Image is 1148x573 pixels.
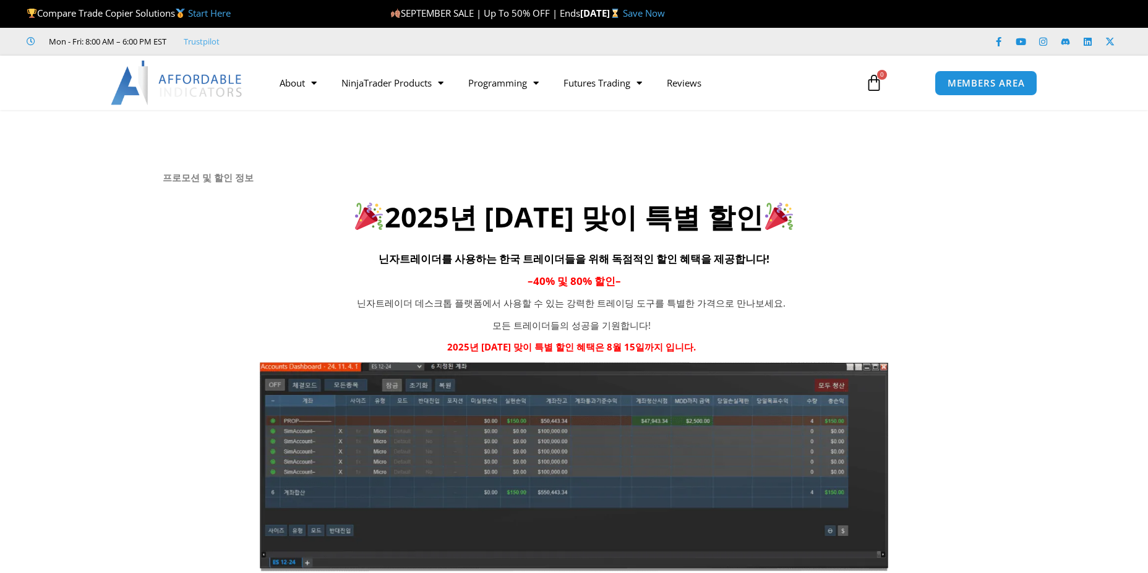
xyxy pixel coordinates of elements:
[188,7,231,19] a: Start Here
[580,7,623,19] strong: [DATE]
[163,199,985,236] h2: 2025년 [DATE] 맞이 특별 할인
[391,9,400,18] img: 🍂
[765,202,793,230] img: 🎉
[27,7,231,19] span: Compare Trade Copier Solutions
[184,34,220,49] a: Trustpilot
[163,172,985,184] h6: 프로모션 및 할인 정보
[257,360,891,572] img: KoreanTranslation | Affordable Indicators – NinjaTrader
[267,69,329,97] a: About
[533,274,615,288] span: 40% 및 80% 할인
[610,9,620,18] img: ⌛
[847,65,901,101] a: 0
[528,274,533,288] span: –
[355,202,383,230] img: 🎉
[46,34,166,49] span: Mon - Fri: 8:00 AM – 6:00 PM EST
[379,252,769,266] span: 닌자트레이더를 사용하는 한국 트레이더들을 위해 독점적인 할인 혜택을 제공합니다!
[935,70,1038,96] a: MEMBERS AREA
[615,274,621,288] span: –
[623,7,665,19] a: Save Now
[456,69,551,97] a: Programming
[111,61,244,105] img: LogoAI | Affordable Indicators – NinjaTrader
[329,69,456,97] a: NinjaTrader Products
[317,295,826,312] p: 닌자트레이더 데스크톱 플랫폼에서 사용할 수 있는 강력한 트레이딩 도구를 특별한 가격으로 만나보세요.
[447,341,696,353] strong: 2025년 [DATE] 맞이 특별 할인 혜택은 8월 15일까지 입니다.
[551,69,654,97] a: Futures Trading
[317,317,826,334] p: 모든 트레이더들의 성공을 기원합니다!
[948,79,1025,88] span: MEMBERS AREA
[390,7,580,19] span: SEPTEMBER SALE | Up To 50% OFF | Ends
[176,9,185,18] img: 🥇
[654,69,714,97] a: Reviews
[267,69,851,97] nav: Menu
[27,9,36,18] img: 🏆
[877,70,887,80] span: 0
